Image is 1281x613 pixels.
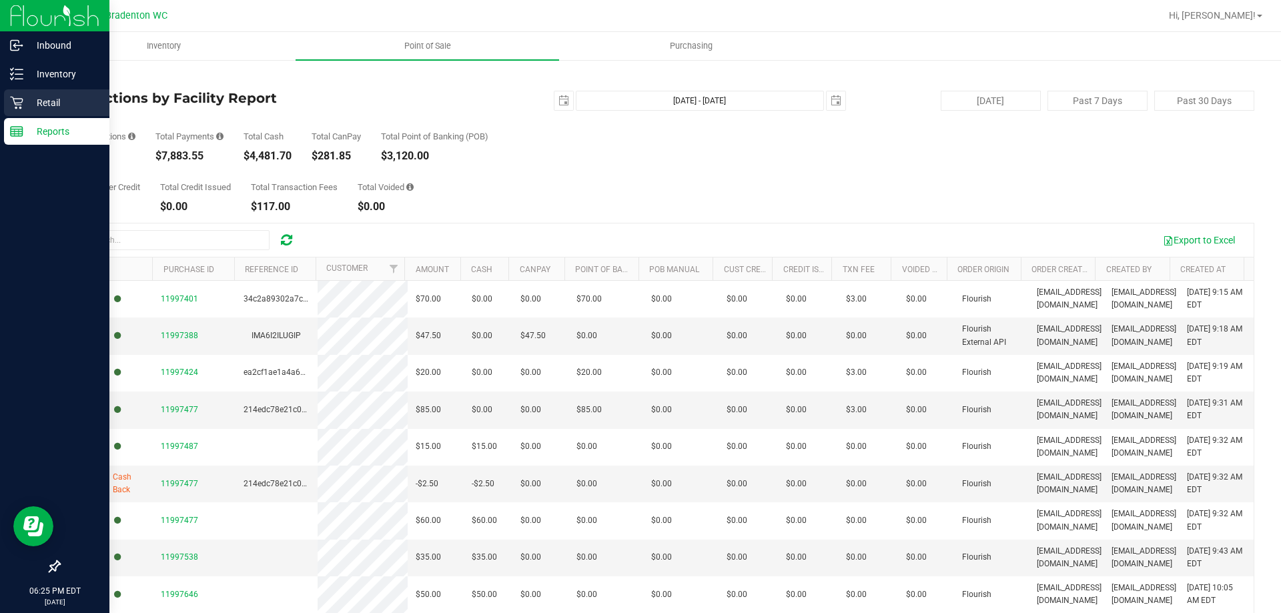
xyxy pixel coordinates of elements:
span: $0.00 [651,404,672,416]
span: [DATE] 9:18 AM EDT [1187,323,1246,348]
span: 214edc78e21c014ae9cda262535e4db8 [244,479,388,488]
span: $0.00 [846,551,867,564]
span: $0.00 [906,366,927,379]
a: Cust Credit [724,265,773,274]
a: Txn Fee [843,265,875,274]
span: $3.00 [846,404,867,416]
span: $0.00 [651,551,672,564]
span: [DATE] 9:15 AM EDT [1187,286,1246,312]
span: [EMAIL_ADDRESS][DOMAIN_NAME] [1112,286,1176,312]
iframe: Resource center [13,506,53,546]
span: $0.00 [727,551,747,564]
span: $15.00 [416,440,441,453]
span: 11997477 [161,479,198,488]
span: Flourish [962,293,991,305]
span: [EMAIL_ADDRESS][DOMAIN_NAME] [1037,582,1102,607]
span: $0.00 [651,478,672,490]
div: Total Cash [244,132,292,141]
span: Purchasing [652,40,731,52]
span: ea2cf1ae1a4a6708d1cfc72735fd6280 [244,368,384,377]
span: [EMAIL_ADDRESS][DOMAIN_NAME] [1037,545,1102,570]
span: $0.00 [472,330,492,342]
span: $0.00 [727,404,747,416]
span: Flourish [962,588,991,601]
span: [EMAIL_ADDRESS][DOMAIN_NAME] [1037,397,1102,422]
span: $0.00 [906,588,927,601]
span: $35.00 [416,551,441,564]
span: $0.00 [906,440,927,453]
span: $0.00 [786,366,807,379]
span: $0.00 [906,551,927,564]
span: $35.00 [472,551,497,564]
span: [DATE] 9:43 AM EDT [1187,545,1246,570]
span: $0.00 [520,440,541,453]
span: Cash Back [113,471,145,496]
p: Inbound [23,37,103,53]
span: select [554,91,573,110]
span: $20.00 [416,366,441,379]
a: Purchase ID [163,265,214,274]
span: $0.00 [651,366,672,379]
p: 06:25 PM EDT [6,585,103,597]
span: [EMAIL_ADDRESS][DOMAIN_NAME] [1112,397,1176,422]
span: [EMAIL_ADDRESS][DOMAIN_NAME] [1037,323,1102,348]
div: $117.00 [251,201,338,212]
span: [EMAIL_ADDRESS][DOMAIN_NAME] [1112,360,1176,386]
span: $0.00 [520,588,541,601]
span: $3.00 [846,366,867,379]
button: Past 7 Days [1047,91,1148,111]
span: $0.00 [906,293,927,305]
span: $0.00 [727,330,747,342]
span: 34c2a89302a7c7f2143c80631da9c939 [244,294,388,303]
span: $0.00 [786,293,807,305]
span: [EMAIL_ADDRESS][DOMAIN_NAME] [1037,360,1102,386]
span: $70.00 [576,293,602,305]
span: $0.00 [786,330,807,342]
span: 11997424 [161,368,198,377]
span: $50.00 [416,588,441,601]
div: Total Credit Issued [160,183,231,191]
span: $0.00 [786,440,807,453]
span: [DATE] 9:32 AM EDT [1187,508,1246,533]
span: $0.00 [651,588,672,601]
a: Credit Issued [783,265,839,274]
span: [EMAIL_ADDRESS][DOMAIN_NAME] [1037,471,1102,496]
span: 11997477 [161,405,198,414]
span: $0.00 [576,514,597,527]
span: -$2.50 [416,478,438,490]
span: 11997538 [161,552,198,562]
span: $85.00 [576,404,602,416]
span: $0.00 [576,440,597,453]
div: $4,481.70 [244,151,292,161]
a: CanPay [520,265,550,274]
span: Flourish [962,478,991,490]
a: Inventory [32,32,296,60]
div: $281.85 [312,151,361,161]
span: Flourish [962,404,991,416]
span: Flourish External API [962,323,1021,348]
span: $0.00 [906,478,927,490]
span: $0.00 [472,404,492,416]
span: Flourish [962,440,991,453]
span: $0.00 [846,440,867,453]
span: [DATE] 9:19 AM EDT [1187,360,1246,386]
a: Point of Sale [296,32,559,60]
a: Order Created By [1031,265,1104,274]
a: Amount [416,265,449,274]
span: $0.00 [576,588,597,601]
div: Total Voided [358,183,414,191]
span: $20.00 [576,366,602,379]
a: Created By [1106,265,1152,274]
span: $0.00 [576,330,597,342]
span: $0.00 [520,514,541,527]
span: $0.00 [906,514,927,527]
span: $0.00 [651,293,672,305]
span: $85.00 [416,404,441,416]
span: $0.00 [520,551,541,564]
span: $0.00 [520,478,541,490]
span: $0.00 [727,440,747,453]
a: Cash [471,265,492,274]
span: $0.00 [786,551,807,564]
span: $0.00 [906,330,927,342]
span: $0.00 [846,514,867,527]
